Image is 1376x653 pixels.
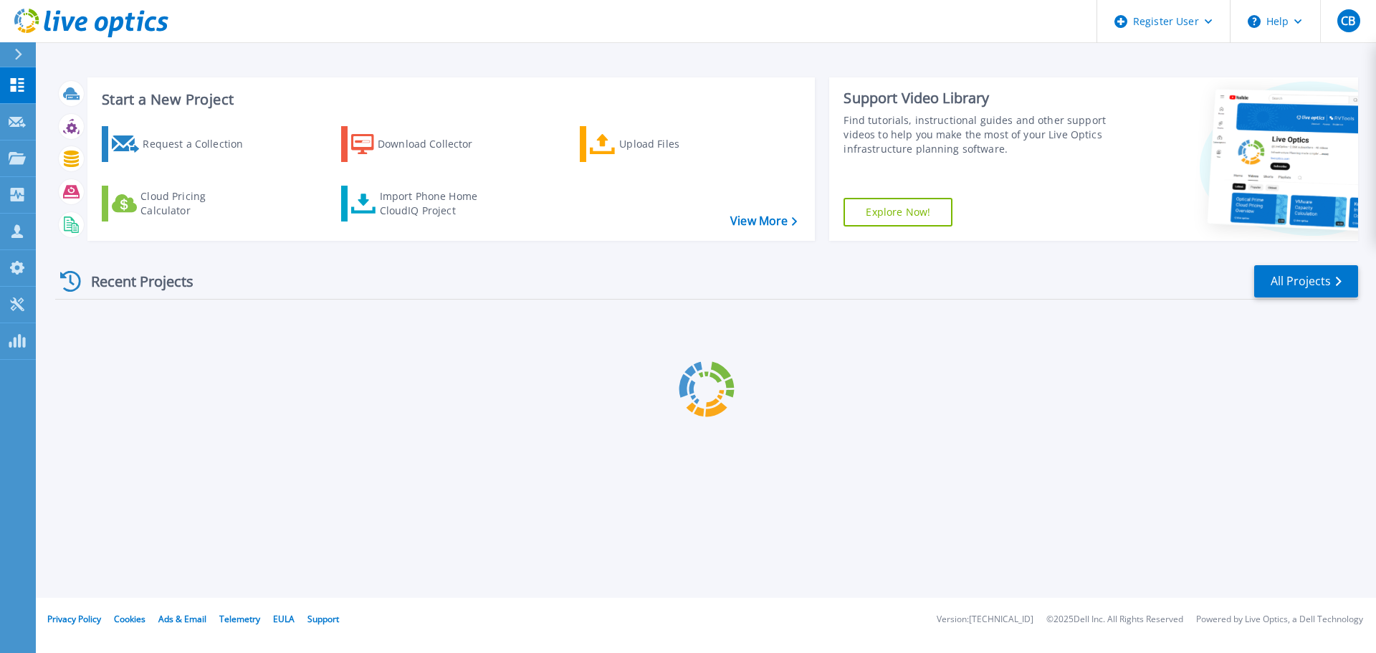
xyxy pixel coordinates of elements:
div: Recent Projects [55,264,213,299]
a: Request a Collection [102,126,262,162]
a: Upload Files [580,126,740,162]
a: Download Collector [341,126,501,162]
div: Download Collector [378,130,492,158]
div: Find tutorials, instructional guides and other support videos to help you make the most of your L... [844,113,1113,156]
a: All Projects [1254,265,1358,297]
span: CB [1341,15,1355,27]
div: Support Video Library [844,89,1113,108]
a: Cookies [114,613,145,625]
li: Version: [TECHNICAL_ID] [937,615,1033,624]
a: Explore Now! [844,198,952,227]
li: Powered by Live Optics, a Dell Technology [1196,615,1363,624]
a: Telemetry [219,613,260,625]
div: Cloud Pricing Calculator [140,189,255,218]
h3: Start a New Project [102,92,797,108]
a: EULA [273,613,295,625]
div: Import Phone Home CloudIQ Project [380,189,492,218]
a: Privacy Policy [47,613,101,625]
a: Ads & Email [158,613,206,625]
a: View More [730,214,797,228]
div: Upload Files [619,130,734,158]
a: Cloud Pricing Calculator [102,186,262,221]
a: Support [307,613,339,625]
li: © 2025 Dell Inc. All Rights Reserved [1046,615,1183,624]
div: Request a Collection [143,130,257,158]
